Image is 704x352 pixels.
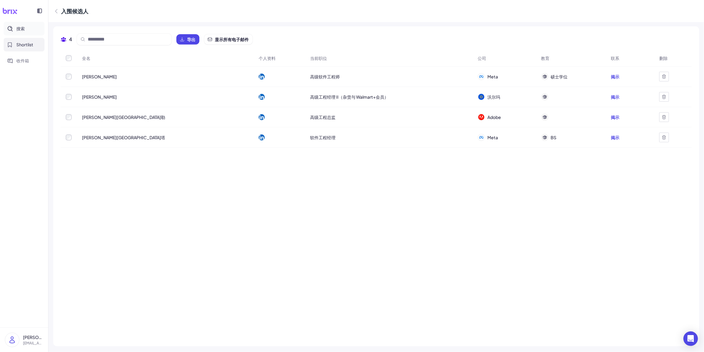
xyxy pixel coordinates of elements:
button: 揭示 [611,134,619,140]
button: 揭示 [611,114,619,120]
img: user_logo.png [5,333,19,347]
font: 搜索 [16,26,25,31]
span: [PERSON_NAME] [82,74,117,80]
img: 公司logo [478,114,484,120]
font: 收件箱 [16,58,29,63]
span: Meta [487,134,498,140]
button: 显示所有电子邮件 [204,34,253,44]
span: Shortlist [16,41,33,48]
font: [PERSON_NAME][GEOGRAPHIC_DATA]塔 [82,135,165,140]
button: 揭示 [611,94,619,100]
button: Search [4,22,44,35]
span: BS [551,134,557,140]
font: 个人资料 [259,55,276,61]
img: 公司logo [478,94,484,100]
font: 联系 [611,55,619,61]
span: 4 [69,36,72,43]
img: 公司logo [478,134,484,140]
font: 当前职位 [310,55,327,61]
font: 导出 [187,37,195,42]
span: Adobe [487,114,501,120]
font: 揭示 [611,135,619,140]
div: Open Intercom Messenger [683,331,698,346]
font: 硕士学位 [551,74,568,79]
font: [PERSON_NAME][GEOGRAPHIC_DATA]勒 [82,114,165,120]
img: 公司logo [478,74,484,80]
button: 导出 [176,34,199,44]
font: 全名 [82,55,90,61]
font: 高级软件工程师 [310,74,340,79]
font: 沃尔玛 [487,94,500,100]
p: [EMAIL_ADDRESS][DOMAIN_NAME] [23,340,43,346]
button: 揭示 [611,74,619,80]
font: 教育 [541,55,550,61]
font: 公司 [478,55,486,61]
font: 入围候选人 [61,8,88,15]
font: 软件工程经理 [310,135,336,140]
font: 高级工程总监 [310,114,336,120]
p: [PERSON_NAME] [23,334,43,340]
font: 显示所有电子邮件 [215,37,249,42]
button: Shortlist [4,38,44,51]
span: Meta [487,74,498,80]
button: Inbox [4,54,44,67]
font: 揭示 [611,74,619,79]
span: [PERSON_NAME] [82,94,117,100]
font: 高级工程经理 II（杂货与 Walmart+会员） [310,94,388,100]
font: 删除 [659,55,668,61]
